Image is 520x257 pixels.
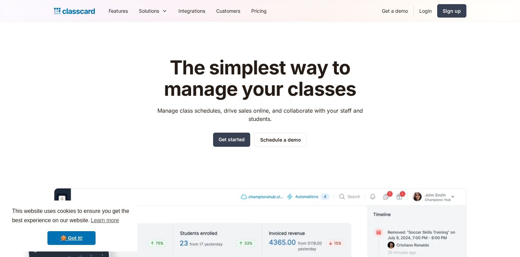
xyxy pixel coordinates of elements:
[54,6,95,16] a: home
[139,7,159,14] div: Solutions
[414,3,437,19] a: Login
[90,215,120,226] a: learn more about cookies
[47,231,96,245] a: dismiss cookie message
[173,3,211,19] a: Integrations
[437,4,466,18] a: Sign up
[151,57,369,100] h1: The simplest way to manage your classes
[443,7,461,14] div: Sign up
[12,207,131,226] span: This website uses cookies to ensure you get the best experience on our website.
[376,3,413,19] a: Get a demo
[5,201,137,251] div: cookieconsent
[103,3,133,19] a: Features
[246,3,272,19] a: Pricing
[151,106,369,123] p: Manage class schedules, drive sales online, and collaborate with your staff and students.
[254,133,307,147] a: Schedule a demo
[133,3,173,19] div: Solutions
[211,3,246,19] a: Customers
[213,133,250,147] a: Get started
